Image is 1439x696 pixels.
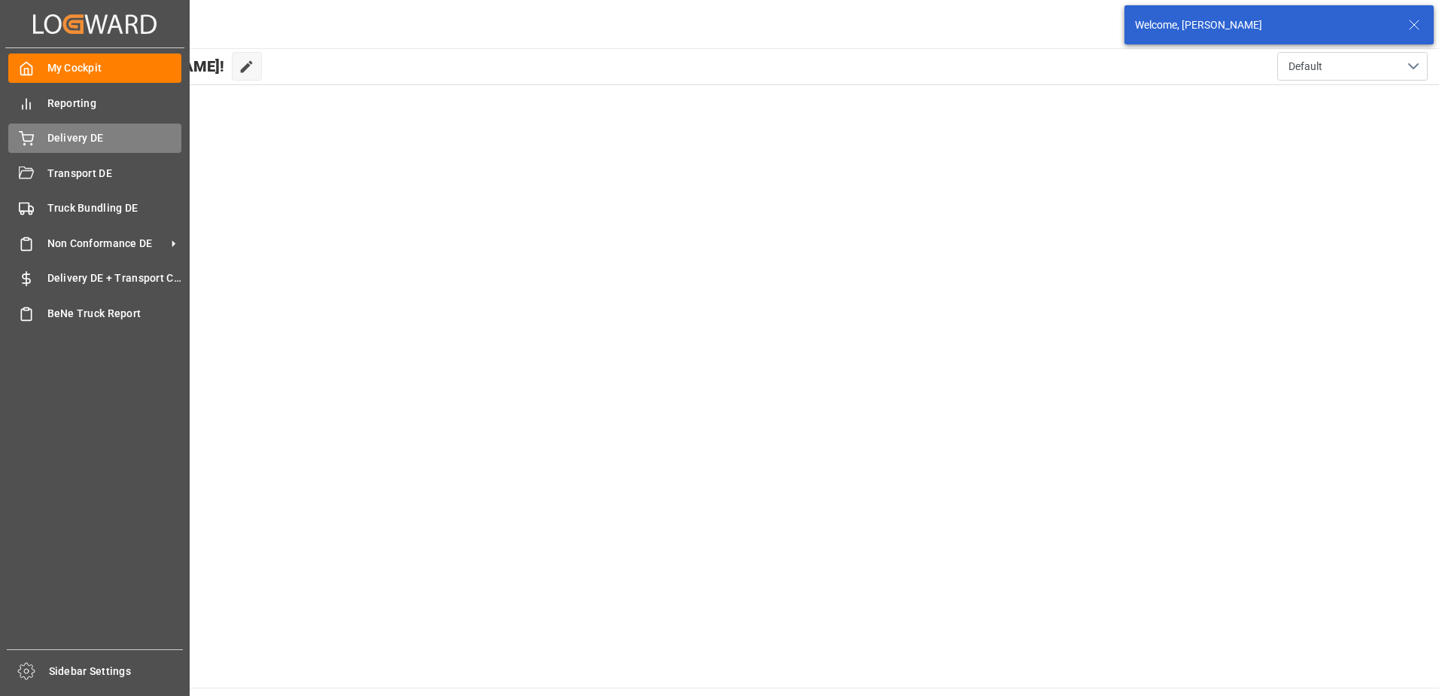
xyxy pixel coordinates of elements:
span: Sidebar Settings [49,664,184,679]
span: Transport DE [47,166,182,182]
span: Hello [PERSON_NAME]! [62,52,224,81]
span: Default [1288,59,1322,75]
a: Truck Bundling DE [8,194,181,223]
a: Delivery DE [8,124,181,153]
a: Transport DE [8,158,181,188]
a: My Cockpit [8,53,181,83]
button: open menu [1277,52,1428,81]
span: Reporting [47,96,182,111]
div: Welcome, [PERSON_NAME] [1135,17,1394,33]
span: Truck Bundling DE [47,200,182,216]
a: BeNe Truck Report [8,298,181,328]
span: My Cockpit [47,60,182,76]
span: Delivery DE + Transport Cost [47,270,182,286]
a: Delivery DE + Transport Cost [8,264,181,293]
span: Delivery DE [47,130,182,146]
a: Reporting [8,88,181,118]
span: Non Conformance DE [47,236,166,252]
span: BeNe Truck Report [47,306,182,322]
